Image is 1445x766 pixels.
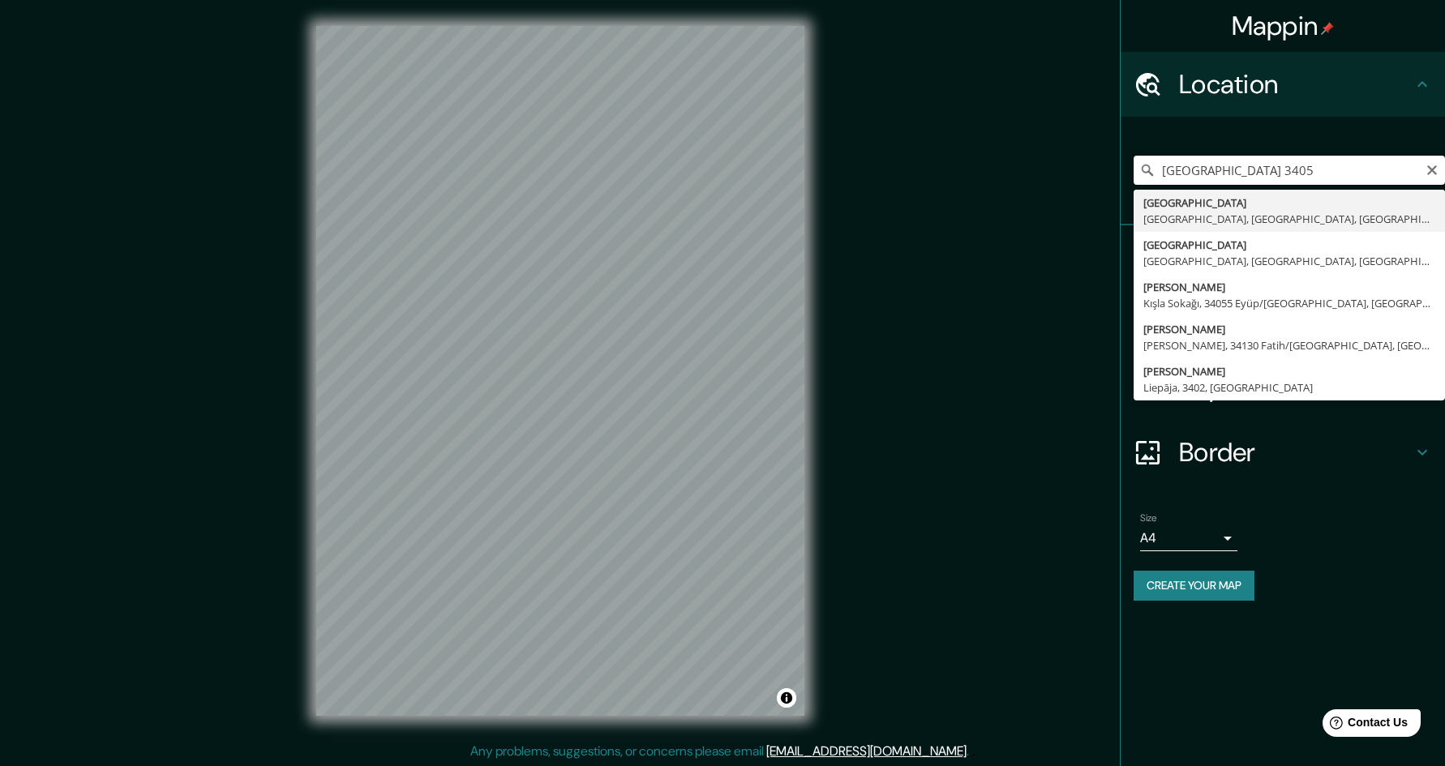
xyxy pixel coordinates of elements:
a: [EMAIL_ADDRESS][DOMAIN_NAME] [766,742,967,760]
h4: Location [1179,68,1413,101]
div: Style [1121,290,1445,355]
button: Toggle attribution [777,688,796,708]
div: Liepāja, 3402, [GEOGRAPHIC_DATA] [1143,379,1435,396]
canvas: Map [316,26,804,716]
h4: Layout [1179,371,1413,404]
button: Create your map [1134,571,1254,601]
h4: Mappin [1232,10,1335,42]
div: [GEOGRAPHIC_DATA] [1143,195,1435,211]
div: [GEOGRAPHIC_DATA], [GEOGRAPHIC_DATA], [GEOGRAPHIC_DATA] [1143,211,1435,227]
div: Border [1121,420,1445,485]
input: Pick your city or area [1134,156,1445,185]
div: Kışla Sokağı, 34055 Eyüp/[GEOGRAPHIC_DATA], [GEOGRAPHIC_DATA] [1143,295,1435,311]
div: Location [1121,52,1445,117]
button: Clear [1426,161,1439,177]
div: [PERSON_NAME] [1143,363,1435,379]
div: [PERSON_NAME] [1143,279,1435,295]
div: A4 [1140,525,1237,551]
div: . [969,742,971,761]
label: Size [1140,511,1157,525]
div: Pins [1121,225,1445,290]
h4: Border [1179,436,1413,469]
div: [GEOGRAPHIC_DATA] [1143,237,1435,253]
img: pin-icon.png [1321,22,1334,35]
div: [GEOGRAPHIC_DATA], [GEOGRAPHIC_DATA], [GEOGRAPHIC_DATA] [1143,253,1435,269]
div: . [971,742,975,761]
p: Any problems, suggestions, or concerns please email . [470,742,969,761]
div: [PERSON_NAME] [1143,321,1435,337]
iframe: Help widget launcher [1301,703,1427,748]
div: Layout [1121,355,1445,420]
div: [PERSON_NAME], 34130 Fatih/[GEOGRAPHIC_DATA], [GEOGRAPHIC_DATA] [1143,337,1435,353]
